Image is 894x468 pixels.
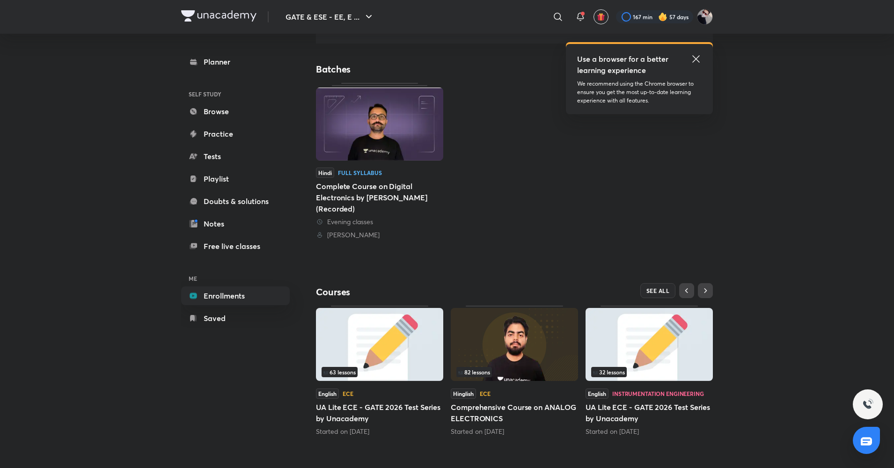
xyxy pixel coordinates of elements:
[316,286,514,298] h4: Courses
[181,169,290,188] a: Playlist
[594,9,608,24] button: avatar
[316,308,443,381] img: Thumbnail
[612,391,704,396] div: Instrumentation Engineering
[322,367,438,377] div: infosection
[316,88,443,161] img: Thumbnail
[862,399,873,410] img: ttu
[456,367,572,377] div: infosection
[181,192,290,211] a: Doubts & solutions
[586,306,713,436] div: UA Lite ECE - GATE 2026 Test Series by Unacademy
[316,427,443,436] div: Started on Apr 27
[316,168,334,178] span: Hindi
[316,402,443,424] h5: UA Lite ECE - GATE 2026 Test Series by Unacademy
[451,388,476,399] span: Hinglish
[316,181,443,214] div: Complete Course on Digital Electronics by [PERSON_NAME] (Recorded)
[181,86,290,102] h6: SELF STUDY
[280,7,380,26] button: GATE & ESE - EE, E ...
[658,12,667,22] img: streak
[181,237,290,256] a: Free live classes
[597,13,605,21] img: avatar
[181,309,290,328] a: Saved
[181,10,256,22] img: Company Logo
[316,217,443,227] div: Evening classes
[316,83,443,240] a: ThumbnailHindiFull SyllabusComplete Course on Digital Electronics by [PERSON_NAME] (Recorded) Eve...
[586,388,608,399] span: English
[593,369,625,375] span: 32 lessons
[181,271,290,286] h6: ME
[458,369,490,375] span: 82 lessons
[451,402,578,424] h5: Comprehensive Course on ANALOG ELECTRONICS
[456,367,572,377] div: infocontainer
[181,102,290,121] a: Browse
[646,287,670,294] span: SEE ALL
[586,308,713,381] img: Thumbnail
[697,9,713,25] img: Ashutosh Tripathi
[322,367,438,377] div: infocontainer
[451,427,578,436] div: Started on Jul 11
[456,367,572,377] div: left
[181,214,290,233] a: Notes
[577,53,670,76] h5: Use a browser for a better learning experience
[316,63,514,75] h4: Batches
[316,230,443,240] div: Siddharth Sabharwal
[451,308,578,381] img: Thumbnail
[343,391,353,396] div: ECE
[316,306,443,436] div: UA Lite ECE - GATE 2026 Test Series by Unacademy
[577,80,702,105] p: We recommend using the Chrome browser to ensure you get the most up-to-date learning experience w...
[480,391,491,396] div: ECE
[451,306,578,436] div: Comprehensive Course on ANALOG ELECTRONICS
[181,286,290,305] a: Enrollments
[586,402,713,424] h5: UA Lite ECE - GATE 2026 Test Series by Unacademy
[323,369,356,375] span: 63 lessons
[322,367,438,377] div: left
[181,147,290,166] a: Tests
[591,367,707,377] div: infocontainer
[181,10,256,24] a: Company Logo
[338,170,382,175] div: Full Syllabus
[591,367,707,377] div: left
[586,427,713,436] div: Started on Aug 2
[181,52,290,71] a: Planner
[316,388,339,399] span: English
[181,124,290,143] a: Practice
[591,367,707,377] div: infosection
[640,283,676,298] button: SEE ALL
